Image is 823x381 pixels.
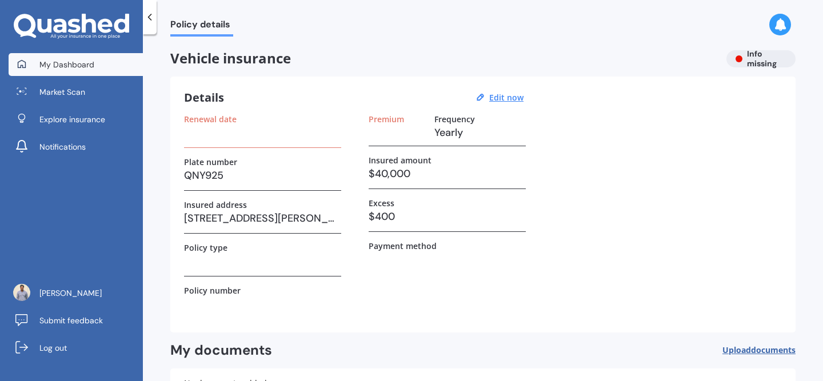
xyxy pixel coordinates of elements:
label: Frequency [434,114,475,124]
label: Policy number [184,286,241,295]
span: Log out [39,342,67,354]
label: Premium [369,114,404,124]
span: Market Scan [39,86,85,98]
label: Policy type [184,243,227,252]
span: My Dashboard [39,59,94,70]
img: ACg8ocJEI775f91KWO3KbbRJVaiEbZepq-_dhO3vxPknvY7rCHPKNKie=s96-c [13,284,30,301]
label: Renewal date [184,114,237,124]
h3: Yearly [434,124,526,141]
h3: QNY925 [184,167,341,184]
h3: [STREET_ADDRESS][PERSON_NAME] [184,210,341,227]
label: Plate number [184,157,237,167]
label: Insured amount [369,155,432,165]
a: Submit feedback [9,309,143,332]
a: Market Scan [9,81,143,103]
span: Vehicle insurance [170,50,717,67]
span: documents [751,344,796,355]
button: Uploaddocuments [722,342,796,359]
u: Edit now [489,92,524,103]
button: Edit now [486,93,527,103]
label: Insured address [184,200,247,210]
span: Submit feedback [39,315,103,326]
a: Notifications [9,135,143,158]
label: Excess [369,198,394,208]
span: Policy details [170,19,233,34]
span: Explore insurance [39,114,105,125]
span: Notifications [39,141,86,153]
a: My Dashboard [9,53,143,76]
h3: Details [184,90,224,105]
a: Explore insurance [9,108,143,131]
h3: $40,000 [369,165,526,182]
label: Payment method [369,241,437,251]
h2: My documents [170,342,272,359]
span: [PERSON_NAME] [39,287,102,299]
a: Log out [9,336,143,359]
h3: $400 [369,208,526,225]
span: Upload [722,346,796,355]
a: [PERSON_NAME] [9,282,143,304]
